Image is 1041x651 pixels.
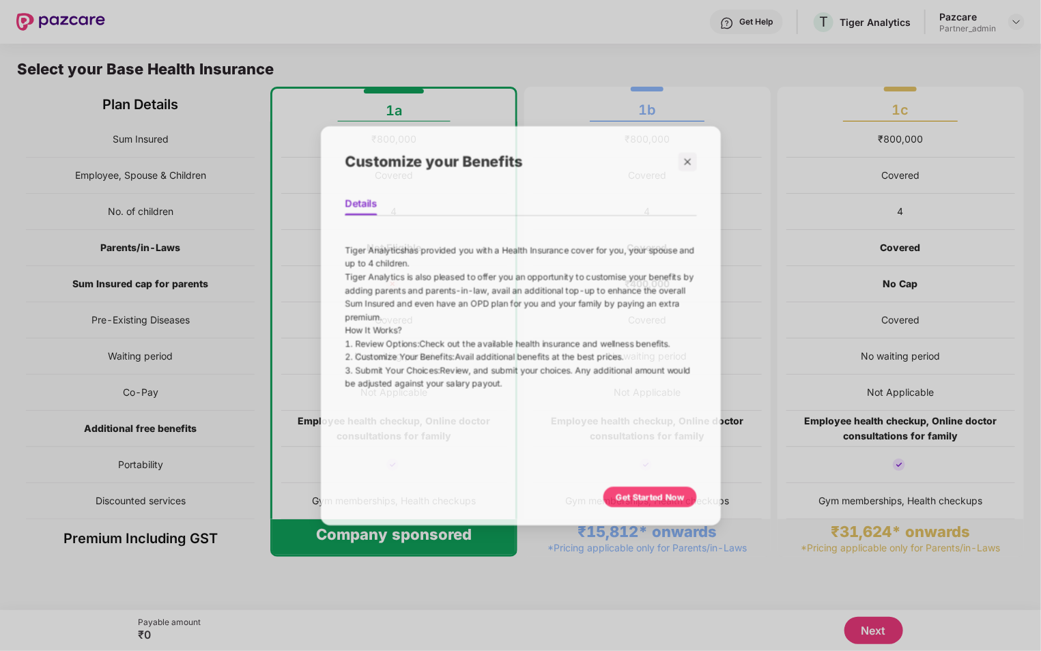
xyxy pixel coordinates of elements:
div: Review, and submit your choices. Any additional amount would be adjusted against your salary payout. [323,368,719,398]
span: 2. Customize Your Benefits: [323,354,446,366]
div: Get Started Now [627,510,705,525]
div: Customize your Benefits [323,115,686,168]
div: has provided you with a Health Insurance cover for you, your spouse and up to 4 children. [323,233,719,263]
span: 3. Submit Your Choices: [323,369,430,381]
span: Tiger Analytics [323,234,390,246]
span: close [703,136,713,145]
span: 1. Review Options: [323,339,407,351]
div: Tiger Analytics is also pleased to offer you an opportunity to customise your benefits by adding ... [323,263,719,323]
div: Check out the available health insurance and wellness benefits. [323,338,719,353]
div: How It Works? [323,323,719,338]
div: Avail additional benefits at the best prices. [323,353,719,368]
li: Details [323,181,359,201]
